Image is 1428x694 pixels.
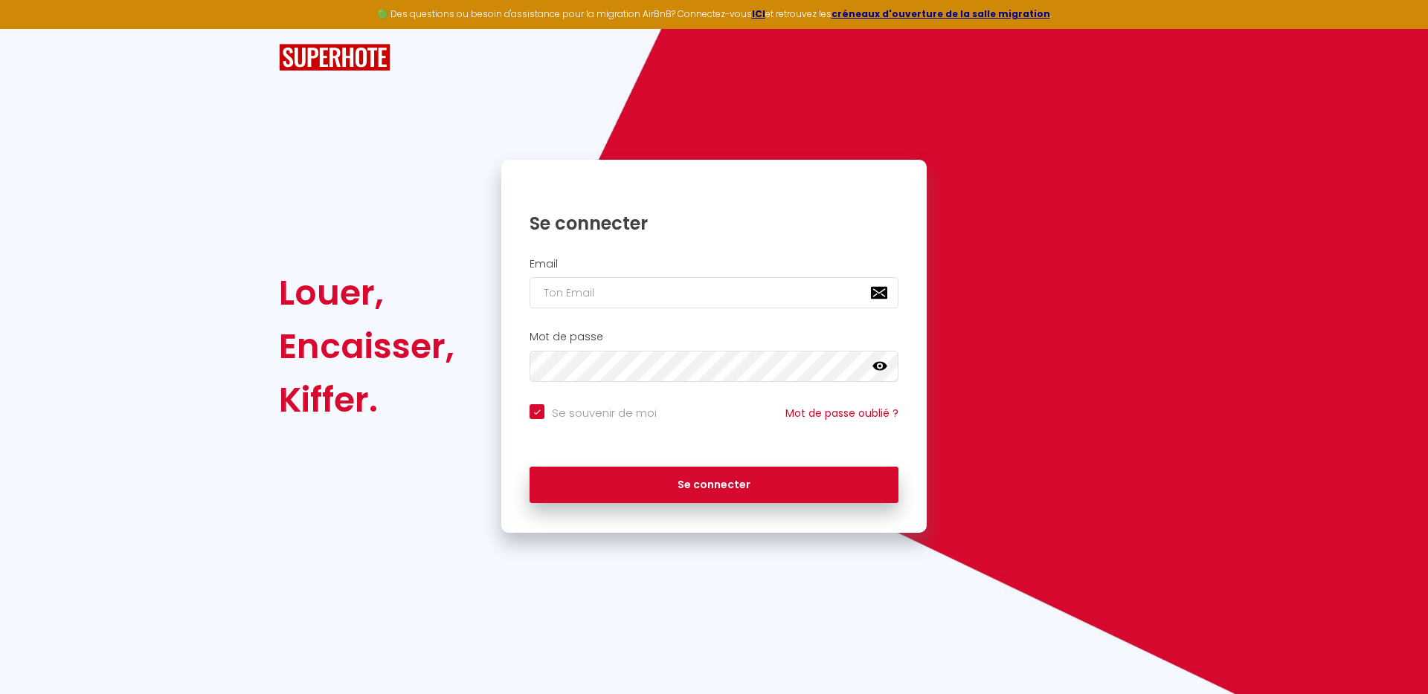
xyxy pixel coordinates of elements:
[785,406,898,421] a: Mot de passe oublié ?
[279,44,390,71] img: SuperHote logo
[279,266,454,320] div: Louer,
[530,331,898,343] h2: Mot de passe
[530,212,898,235] h1: Se connecter
[279,320,454,373] div: Encaisser,
[752,7,765,20] a: ICI
[279,373,454,427] div: Kiffer.
[832,7,1050,20] a: créneaux d'ouverture de la salle migration
[530,467,898,504] button: Se connecter
[530,277,898,308] input: Ton Email
[530,258,898,270] h2: Email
